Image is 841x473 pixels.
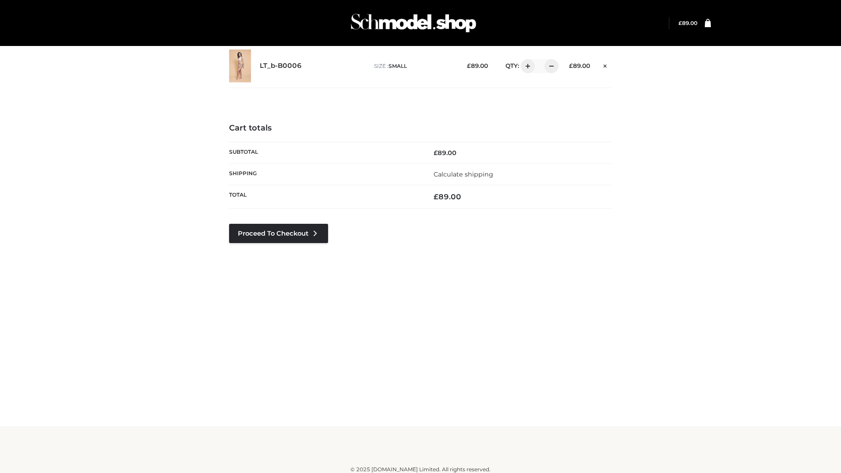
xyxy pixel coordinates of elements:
img: LT_b-B0006 - SMALL [229,49,251,82]
th: Total [229,185,420,208]
th: Subtotal [229,142,420,163]
span: £ [434,149,438,157]
bdi: 89.00 [569,62,590,69]
a: LT_b-B0006 [260,62,302,70]
bdi: 89.00 [434,149,456,157]
span: £ [569,62,573,69]
h4: Cart totals [229,124,612,133]
a: £89.00 [678,20,697,26]
a: Remove this item [599,59,612,71]
span: £ [467,62,471,69]
a: Calculate shipping [434,170,493,178]
th: Shipping [229,163,420,185]
bdi: 89.00 [678,20,697,26]
p: size : [374,62,453,70]
span: £ [434,192,438,201]
img: Schmodel Admin 964 [348,6,479,40]
bdi: 89.00 [467,62,488,69]
div: QTY: [497,59,555,73]
bdi: 89.00 [434,192,461,201]
span: £ [678,20,682,26]
span: SMALL [389,63,407,69]
a: Proceed to Checkout [229,224,328,243]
